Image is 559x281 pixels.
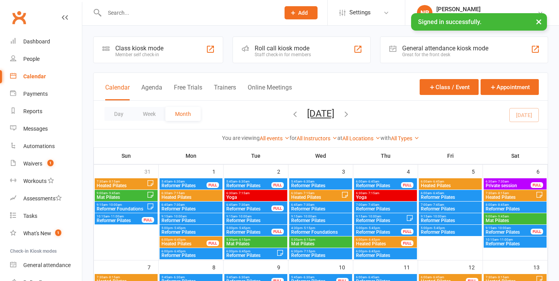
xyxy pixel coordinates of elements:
span: 6:00am [420,276,466,279]
a: General attendance kiosk mode [10,257,82,274]
div: 4 [407,165,418,178]
span: - 6:45am [367,276,379,279]
span: Reformer Pilates [485,241,545,246]
div: Messages [23,126,48,132]
span: Mat Pilates [291,241,351,246]
a: Dashboard [10,33,82,50]
button: Calendar [105,84,130,100]
span: 7:30am [485,191,536,195]
span: - 10:00am [302,215,316,218]
a: All events [260,135,290,141]
span: Reformer Pilates [420,218,480,223]
div: 13 [533,260,547,273]
div: Calendar [23,73,46,79]
strong: with [380,135,391,141]
span: - 9:45am [497,215,509,218]
span: Private session [485,183,531,188]
div: Great for the front desk [402,52,488,57]
span: - 6:45am [432,180,444,183]
div: FULL [207,182,219,188]
span: - 7:45am [432,203,444,207]
span: - 8:15am [108,276,120,279]
span: 9:15am [420,215,480,218]
div: 3 [342,165,353,178]
span: 9:15am [96,203,147,207]
span: 10:15am [96,215,142,218]
div: FULL [271,229,284,234]
div: People [23,56,40,62]
span: - 10:00am [172,215,187,218]
span: - 7:15pm [302,250,315,253]
div: FULL [401,182,413,188]
span: - 11:00am [109,215,124,218]
span: - 6:30am [172,276,185,279]
div: Staff check-in for members [255,52,311,57]
th: Tue [224,148,288,164]
a: Automations [10,138,82,155]
a: Calendar [10,68,82,85]
span: 5:45am [161,276,221,279]
span: - 6:45pm [367,250,380,253]
span: 6:00am [356,276,415,279]
span: 9:15am [485,226,531,230]
a: Workouts [10,172,82,190]
span: Reformer Pilates [356,230,401,234]
span: 6:00am [420,191,480,195]
span: Reformer Pilates [291,218,351,223]
span: 10:15am [485,238,545,241]
span: Reformer Pilates [356,218,406,223]
span: Heated Pilates [96,183,147,188]
span: Heated Pilates [420,183,480,188]
span: Reformer Pilates [161,207,221,211]
span: - 7:15am [237,191,250,195]
span: 6:45am [226,203,272,207]
th: Sun [94,148,159,164]
span: Reformer Pilates [161,253,221,258]
span: - 6:45pm [173,250,186,253]
div: 9 [277,260,288,273]
span: Yoga [226,195,286,200]
button: Agenda [141,84,162,100]
span: 6:00am [356,180,401,183]
div: Member self check-in [115,52,163,57]
a: People [10,50,82,68]
span: 9:15am [291,215,351,218]
div: 31 [144,165,158,178]
button: Class / Event [420,79,479,95]
div: [PERSON_NAME] [436,6,537,13]
span: - 7:30am [172,203,185,207]
button: Week [133,107,165,121]
span: 1 [55,229,61,236]
div: 1 [212,165,223,178]
span: Reformer Pilates [356,183,401,188]
th: Thu [353,148,418,164]
div: FULL [401,229,413,234]
span: Reformer Pilates [356,253,415,258]
div: 11 [404,260,418,273]
span: - 6:45am [367,180,379,183]
span: - 7:30am [497,180,509,183]
span: - 6:45am [432,276,444,279]
div: FULL [142,217,154,223]
span: Heated Pilates [485,195,536,200]
button: Add [285,6,318,19]
span: Reformer Pilates [226,207,272,211]
span: - 6:15pm [238,238,250,241]
span: Yoga [356,195,415,200]
span: Reformer Pilates [226,230,272,234]
span: Reformer Pilates [161,218,221,223]
span: - 7:15am [302,191,314,195]
div: Automations [23,143,55,149]
span: 6:30am [291,191,341,195]
a: Messages [10,120,82,138]
span: Reformer Pilates [356,207,415,211]
a: Tasks [10,207,82,225]
span: - 6:30am [302,180,314,183]
a: All Instructors [297,135,337,141]
th: Sat [483,148,548,164]
span: 6:45am [291,203,351,207]
strong: You are viewing [222,135,260,141]
div: FULL [207,240,219,246]
span: - 10:00am [237,215,252,218]
span: 5:00pm [420,226,480,230]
